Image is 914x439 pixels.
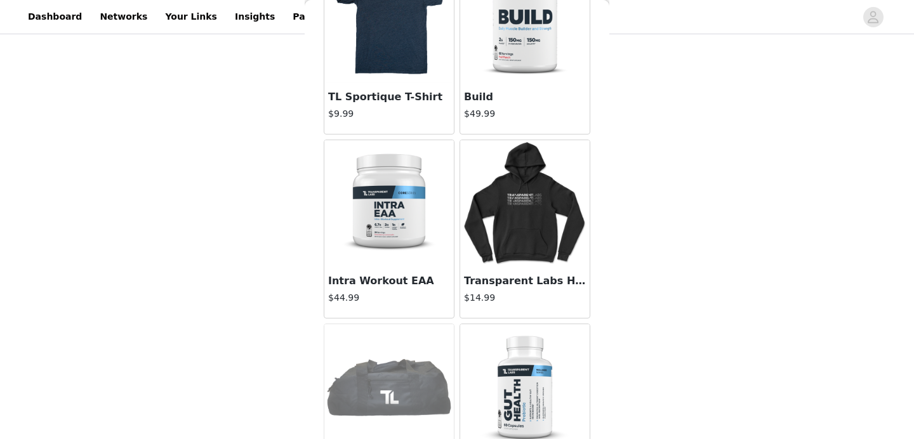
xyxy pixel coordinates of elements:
h4: $14.99 [464,291,586,305]
h3: Transparent Labs Hoodie [464,273,586,289]
h3: TL Sportique T-Shirt [328,89,450,105]
h3: Build [464,89,586,105]
a: Your Links [157,3,225,31]
a: Networks [92,3,155,31]
a: Payouts [285,3,340,31]
a: Insights [227,3,282,31]
h3: Intra Workout EAA [328,273,450,289]
img: Transparent Labs Hoodie [461,140,588,267]
a: Dashboard [20,3,89,31]
div: avatar [867,7,879,27]
img: Intra Workout EAA [326,140,453,267]
h4: $44.99 [328,291,450,305]
h4: $9.99 [328,107,450,121]
h4: $49.99 [464,107,586,121]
